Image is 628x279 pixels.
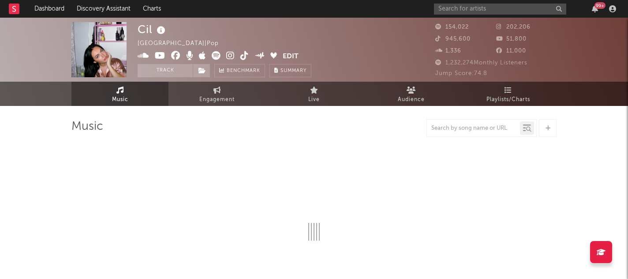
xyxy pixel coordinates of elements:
span: Music [112,94,128,105]
span: 154,022 [435,24,469,30]
button: Summary [269,64,311,77]
span: Jump Score: 74.8 [435,71,487,76]
span: Playlists/Charts [486,94,530,105]
span: 51,800 [496,36,527,42]
span: Benchmark [227,66,260,76]
input: Search for artists [434,4,566,15]
button: Edit [283,51,299,62]
span: 945,600 [435,36,471,42]
span: Live [308,94,320,105]
input: Search by song name or URL [427,125,520,132]
a: Music [71,82,168,106]
span: 202,206 [496,24,531,30]
button: Track [138,64,193,77]
span: 1,336 [435,48,461,54]
span: Engagement [199,94,235,105]
a: Benchmark [214,64,265,77]
a: Audience [363,82,460,106]
div: [GEOGRAPHIC_DATA] | Pop [138,38,229,49]
a: Live [265,82,363,106]
div: Cil [138,22,168,37]
span: 1,232,274 Monthly Listeners [435,60,527,66]
button: 99+ [592,5,598,12]
a: Playlists/Charts [460,82,557,106]
a: Engagement [168,82,265,106]
span: Summary [280,68,307,73]
span: 11,000 [496,48,526,54]
div: 99 + [594,2,606,9]
span: Audience [398,94,425,105]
